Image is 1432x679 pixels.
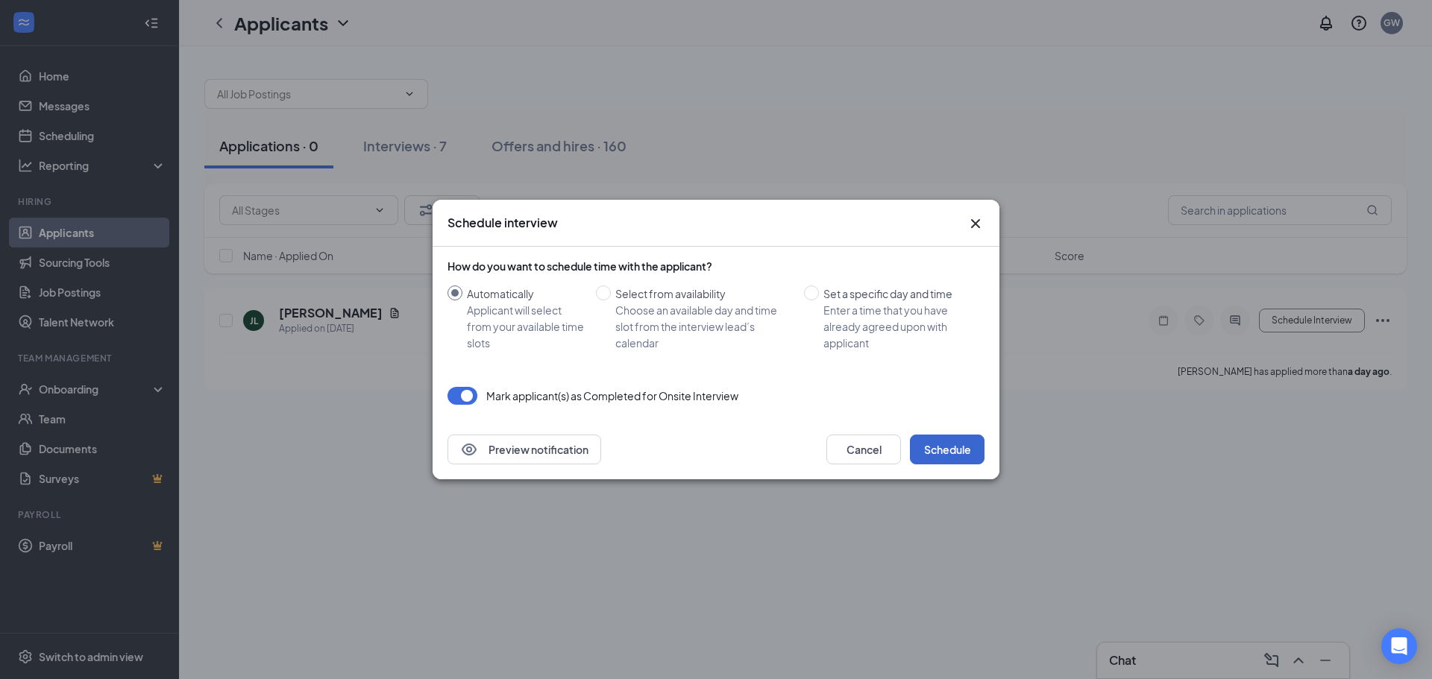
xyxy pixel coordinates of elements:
[823,302,973,351] div: Enter a time that you have already agreed upon with applicant
[967,215,984,233] svg: Cross
[615,302,792,351] div: Choose an available day and time slot from the interview lead’s calendar
[467,302,584,351] div: Applicant will select from your available time slots
[615,285,792,302] div: Select from availability
[486,388,738,403] p: Mark applicant(s) as Completed for Onsite Interview
[1381,628,1417,664] div: Open Intercom Messenger
[967,215,984,233] button: Close
[467,285,584,302] div: Automatically
[823,285,973,302] div: Set a specific day and time
[447,259,984,274] div: How do you want to schedule time with the applicant?
[910,435,984,464] button: Schedule
[826,435,901,464] button: Cancel
[460,440,478,458] svg: Eye
[447,215,558,231] h3: Schedule interview
[447,435,601,464] button: EyePreview notification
